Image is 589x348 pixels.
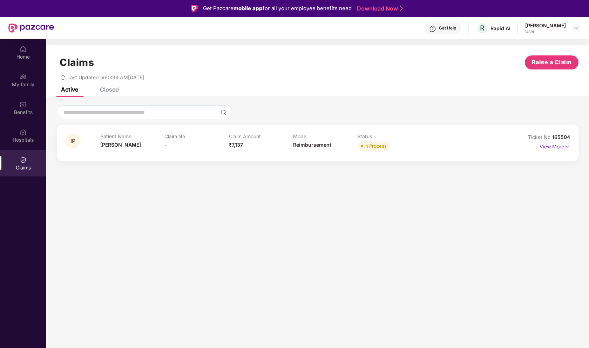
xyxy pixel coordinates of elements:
span: IP [70,138,75,144]
div: Active [61,86,78,93]
img: Logo [191,5,198,12]
span: - [164,142,167,148]
span: ₹7,137 [229,142,243,148]
img: svg+xml;base64,PHN2ZyBpZD0iU2VhcmNoLTMyeDMyIiB4bWxucz0iaHR0cDovL3d3dy53My5vcmcvMjAwMC9zdmciIHdpZH... [221,109,226,115]
span: [PERSON_NAME] [100,142,141,148]
img: New Pazcare Logo [8,24,54,33]
p: Mode [293,133,357,139]
span: Ticket No [528,134,552,140]
div: Get Help [439,25,456,31]
div: User [525,29,566,34]
span: R [480,24,485,32]
img: Stroke [400,5,403,12]
img: svg+xml;base64,PHN2ZyBpZD0iRHJvcGRvd24tMzJ4MzIiIHhtbG5zPSJodHRwOi8vd3d3LnczLm9yZy8yMDAwL3N2ZyIgd2... [574,25,579,31]
div: Rapid AI [490,25,510,32]
a: Download Now [357,5,401,12]
img: svg+xml;base64,PHN2ZyBpZD0iQ2xhaW0iIHhtbG5zPSJodHRwOi8vd3d3LnczLm9yZy8yMDAwL3N2ZyIgd2lkdGg9IjIwIi... [20,156,27,163]
img: svg+xml;base64,PHN2ZyBpZD0iSGVscC0zMngzMiIgeG1sbnM9Imh0dHA6Ly93d3cudzMub3JnLzIwMDAvc3ZnIiB3aWR0aD... [429,25,436,32]
button: Raise a Claim [525,55,578,69]
h1: Claims [60,56,94,68]
p: Status [357,133,421,139]
p: Patient Name [100,133,164,139]
span: 165504 [552,134,570,140]
div: Get Pazcare for all your employee benefits need [203,4,352,13]
span: Last Updated on 10:36 AM[DATE] [67,74,144,80]
span: redo [60,74,65,80]
span: Raise a Claim [532,58,572,67]
img: svg+xml;base64,PHN2ZyBpZD0iSG9tZSIgeG1sbnM9Imh0dHA6Ly93d3cudzMub3JnLzIwMDAvc3ZnIiB3aWR0aD0iMjAiIG... [20,46,27,53]
div: Closed [100,86,119,93]
p: Claim No [164,133,229,139]
img: svg+xml;base64,PHN2ZyBpZD0iQmVuZWZpdHMiIHhtbG5zPSJodHRwOi8vd3d3LnczLm9yZy8yMDAwL3N2ZyIgd2lkdGg9Ij... [20,101,27,108]
img: svg+xml;base64,PHN2ZyB4bWxucz0iaHR0cDovL3d3dy53My5vcmcvMjAwMC9zdmciIHdpZHRoPSIxNyIgaGVpZ2h0PSIxNy... [564,143,570,150]
div: [PERSON_NAME] [525,22,566,29]
p: View More [540,141,570,150]
img: svg+xml;base64,PHN2ZyB3aWR0aD0iMjAiIGhlaWdodD0iMjAiIHZpZXdCb3g9IjAgMCAyMCAyMCIgZmlsbD0ibm9uZSIgeG... [20,73,27,80]
div: In Process [364,142,387,149]
span: Reimbursement [293,142,331,148]
strong: mobile app [233,5,263,12]
img: svg+xml;base64,PHN2ZyBpZD0iSG9zcGl0YWxzIiB4bWxucz0iaHR0cDovL3d3dy53My5vcmcvMjAwMC9zdmciIHdpZHRoPS... [20,129,27,136]
p: Claim Amount [229,133,293,139]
